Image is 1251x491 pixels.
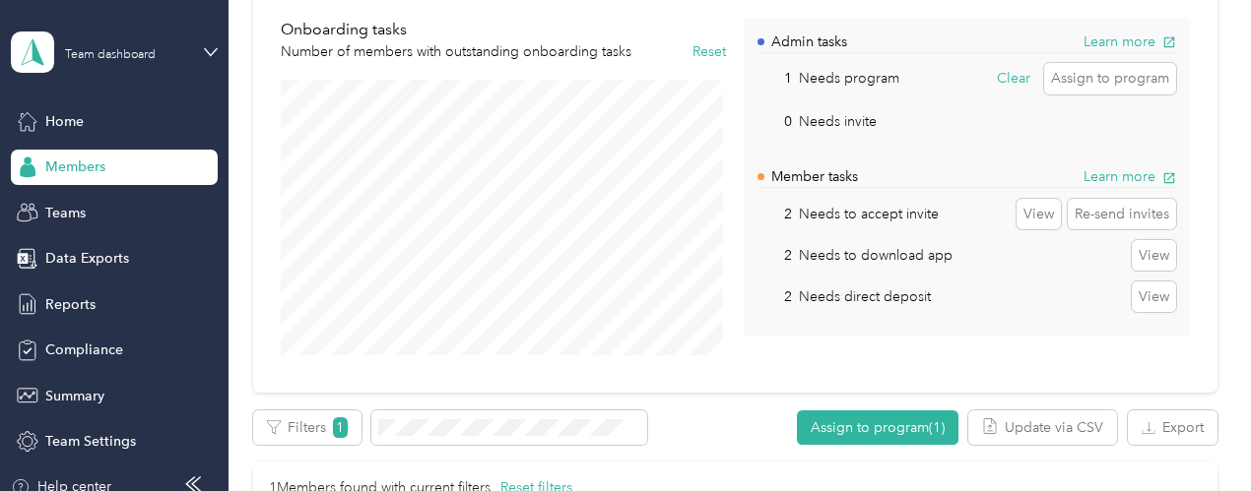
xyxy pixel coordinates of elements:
[799,286,931,307] p: Needs direct deposit
[281,41,631,62] p: Number of members with outstanding onboarding tasks
[1068,199,1176,230] button: Re-send invites
[757,286,792,307] p: 2
[990,63,1037,94] button: Clear
[771,166,858,187] p: Member tasks
[797,410,958,445] button: Assign to program(1)
[65,49,156,61] div: Team dashboard
[757,68,792,89] p: 1
[757,204,792,224] p: 2
[45,248,129,269] span: Data Exports
[45,386,104,406] span: Summary
[1084,166,1176,187] button: Learn more
[45,431,136,452] span: Team Settings
[45,203,86,223] span: Teams
[799,245,953,266] p: Needs to download app
[1128,410,1218,445] button: Export
[1044,63,1176,94] button: Assign to program
[799,204,939,224] p: Needs to accept invite
[692,41,726,62] button: Reset
[45,339,123,360] span: Compliance
[1141,381,1251,491] iframe: Everlance-gr Chat Button Frame
[771,31,847,52] p: Admin tasks
[45,111,84,132] span: Home
[799,68,899,89] p: Needs program
[757,245,792,266] p: 2
[1132,281,1176,313] button: View
[968,410,1117,445] button: Update via CSV
[799,111,877,132] p: Needs invite
[45,156,105,177] span: Members
[253,410,362,445] button: Filters1
[1017,199,1061,230] button: View
[757,111,792,132] p: 0
[1132,240,1176,272] button: View
[1084,31,1176,52] button: Learn more
[281,18,631,42] p: Onboarding tasks
[45,294,96,315] span: Reports
[333,417,348,438] span: 1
